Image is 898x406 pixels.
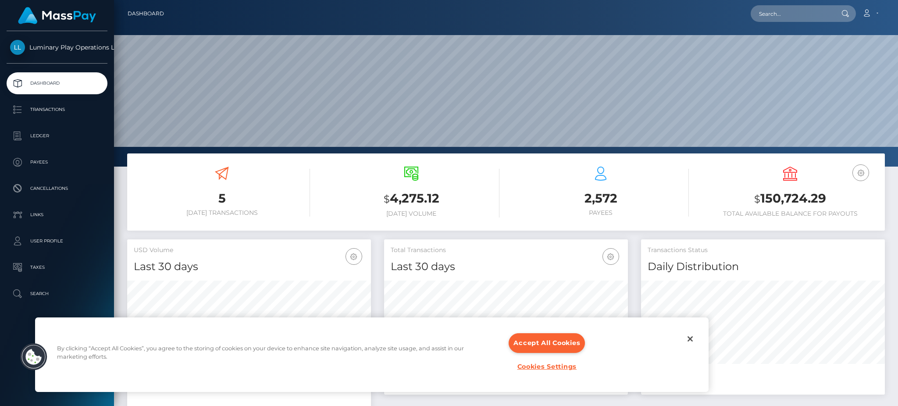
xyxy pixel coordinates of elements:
[10,182,104,195] p: Cancellations
[128,4,164,23] a: Dashboard
[648,259,878,274] h4: Daily Distribution
[10,208,104,221] p: Links
[18,7,96,24] img: MassPay Logo
[754,193,760,205] small: $
[7,43,107,51] span: Luminary Play Operations Limited
[134,209,310,217] h6: [DATE] Transactions
[134,259,364,274] h4: Last 30 days
[702,190,878,208] h3: 150,724.29
[513,190,689,207] h3: 2,572
[7,151,107,173] a: Payees
[7,204,107,226] a: Links
[10,40,25,55] img: Luminary Play Operations Limited
[323,210,499,217] h6: [DATE] Volume
[10,156,104,169] p: Payees
[681,329,700,349] button: Close
[7,125,107,147] a: Ledger
[7,178,107,199] a: Cancellations
[10,261,104,274] p: Taxes
[10,77,104,90] p: Dashboard
[323,190,499,208] h3: 4,275.12
[7,256,107,278] a: Taxes
[384,193,390,205] small: $
[751,5,833,22] input: Search...
[512,357,582,376] button: Cookies Settings
[513,209,689,217] h6: Payees
[10,103,104,116] p: Transactions
[35,317,709,392] div: Privacy
[7,99,107,121] a: Transactions
[134,190,310,207] h3: 5
[650,380,876,389] div: Last hours
[10,129,104,142] p: Ledger
[391,246,621,255] h5: Total Transactions
[10,235,104,248] p: User Profile
[702,210,878,217] h6: Total Available Balance for Payouts
[10,287,104,300] p: Search
[509,333,585,353] button: Accept All Cookies
[7,72,107,94] a: Dashboard
[57,344,466,365] div: By clicking “Accept All Cookies”, you agree to the storing of cookies on your device to enhance s...
[7,283,107,305] a: Search
[391,259,621,274] h4: Last 30 days
[7,230,107,252] a: User Profile
[648,246,878,255] h5: Transactions Status
[20,343,48,371] button: Cookies
[134,246,364,255] h5: USD Volume
[35,317,709,392] div: Cookie banner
